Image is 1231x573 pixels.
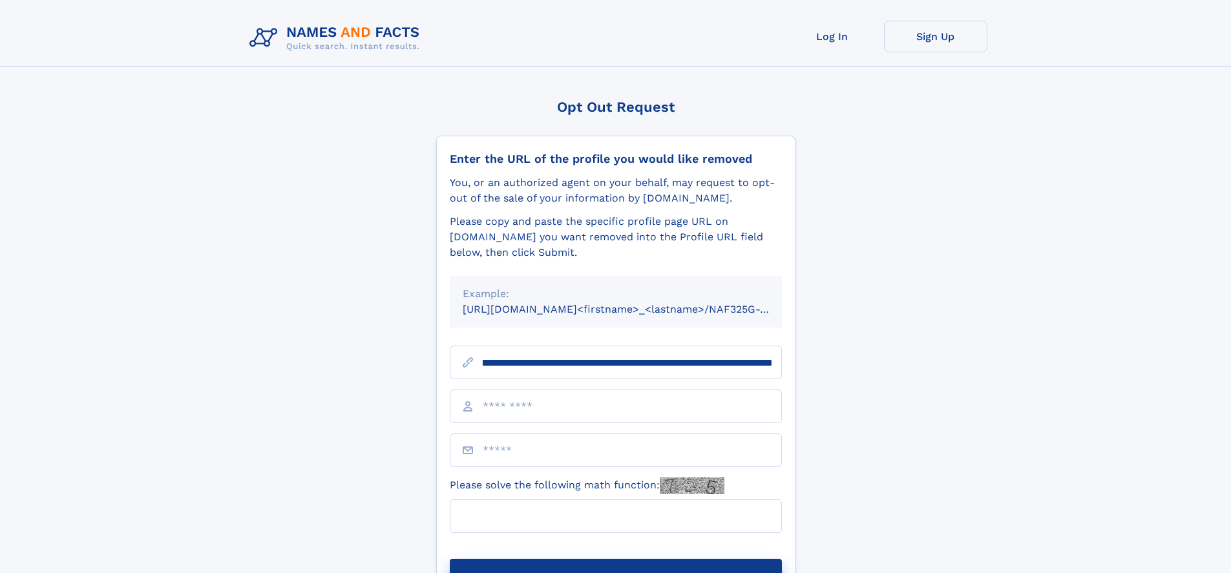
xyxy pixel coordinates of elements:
[450,477,724,494] label: Please solve the following math function:
[463,303,806,315] small: [URL][DOMAIN_NAME]<firstname>_<lastname>/NAF325G-xxxxxxxx
[450,175,782,206] div: You, or an authorized agent on your behalf, may request to opt-out of the sale of your informatio...
[884,21,987,52] a: Sign Up
[781,21,884,52] a: Log In
[244,21,430,56] img: Logo Names and Facts
[436,99,795,115] div: Opt Out Request
[450,152,782,166] div: Enter the URL of the profile you would like removed
[463,286,769,302] div: Example:
[450,214,782,260] div: Please copy and paste the specific profile page URL on [DOMAIN_NAME] you want removed into the Pr...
